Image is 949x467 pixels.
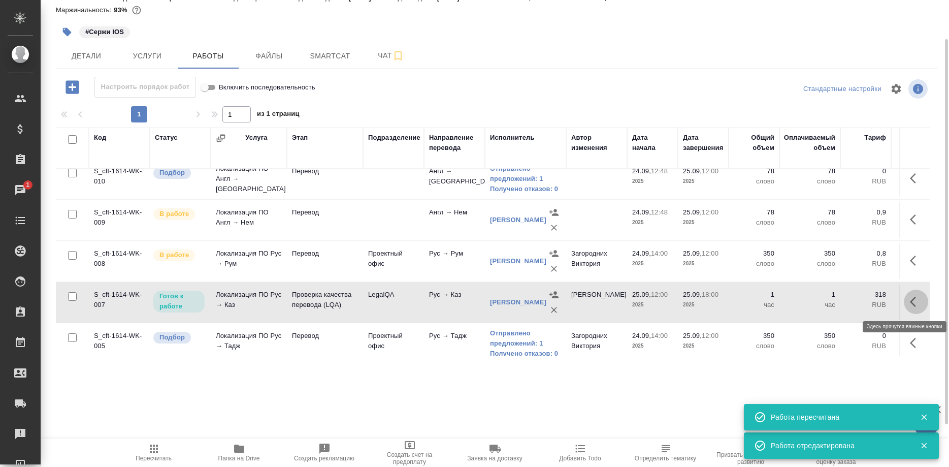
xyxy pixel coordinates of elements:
[784,133,835,153] div: Оплачиваемый объем
[159,250,189,260] p: В работе
[784,290,835,300] p: 1
[734,290,774,300] p: 1
[784,166,835,176] p: 78
[784,207,835,217] p: 78
[159,291,199,312] p: Готов к работе
[211,243,287,279] td: Локализация ПО Рус → Рум
[3,177,38,203] a: 1
[683,167,702,175] p: 25.09,
[913,413,934,422] button: Закрыть
[784,341,835,351] p: слово
[211,326,287,361] td: Локализация ПО Рус → Тадж
[490,298,546,306] a: [PERSON_NAME]
[216,133,226,143] button: Сгруппировать
[56,21,78,43] button: Добавить тэг
[845,217,886,228] p: RUB
[89,202,150,238] td: S_cft-1614-WK-009
[566,243,627,279] td: Загородних Виктория
[884,77,908,101] span: Настроить таблицу
[159,332,185,343] p: Подбор
[683,341,724,351] p: 2025
[702,332,718,339] p: 12:00
[546,302,562,318] button: Удалить
[152,166,206,180] div: Можно подбирать исполнителей
[734,166,774,176] p: 78
[306,50,354,63] span: Smartcat
[490,133,535,143] div: Исполнитель
[651,167,668,175] p: 12:48
[367,49,415,62] span: Чат
[20,180,36,190] span: 1
[632,176,673,186] p: 2025
[211,285,287,320] td: Локализация ПО Рус → Каз
[292,133,308,143] div: Этап
[89,243,150,279] td: S_cft-1614-WK-008
[784,248,835,259] p: 350
[292,331,358,341] p: Перевод
[908,79,930,99] span: Посмотреть информацию
[114,6,129,14] p: 93%
[845,248,886,259] p: 0,8
[683,259,724,269] p: 2025
[219,82,315,92] span: Включить последовательность
[566,326,627,361] td: Загородних Виктория
[683,176,724,186] p: 2025
[683,291,702,298] p: 25.09,
[368,133,420,143] div: Подразделение
[771,441,905,451] div: Работа отредактирована
[94,133,106,143] div: Код
[546,205,562,220] button: Назначить
[632,208,651,216] p: 24.09,
[632,300,673,310] p: 2025
[702,250,718,257] p: 12:00
[896,331,942,341] p: 0
[58,77,86,98] button: Добавить работу
[490,257,546,265] a: [PERSON_NAME]
[424,202,485,238] td: Англ → Нем
[896,207,942,217] p: 70,2
[424,326,485,361] td: Рус → Тадж
[363,285,424,320] td: LegalQA
[683,208,702,216] p: 25.09,
[211,202,287,238] td: Локализация ПО Англ → Нем
[424,285,485,320] td: Рус → Каз
[683,217,724,228] p: 2025
[429,133,480,153] div: Направление перевода
[363,243,424,279] td: Проектный офис
[784,331,835,341] p: 350
[896,290,942,300] p: 318
[845,259,886,269] p: RUB
[152,207,206,221] div: Исполнитель выполняет работу
[864,133,886,143] div: Тариф
[490,328,561,349] a: Отправлено предложений: 1
[490,216,546,224] a: [PERSON_NAME]
[85,27,124,37] p: #Сержи IOS
[62,50,111,63] span: Детали
[904,207,928,232] button: Здесь прячутся важные кнопки
[78,27,131,36] span: Сержи IOS
[211,159,287,199] td: Локализация ПО Англ → [GEOGRAPHIC_DATA]
[845,331,886,341] p: 0
[651,250,668,257] p: 14:00
[896,166,942,176] p: 0
[896,217,942,228] p: RUB
[292,248,358,259] p: Перевод
[913,441,934,450] button: Закрыть
[683,133,724,153] div: Дата завершения
[363,326,424,361] td: Проектный офис
[845,290,886,300] p: 318
[734,133,774,153] div: Общий объем
[159,168,185,178] p: Подбор
[771,412,905,422] div: Работа пересчитана
[904,248,928,273] button: Здесь прячутся важные кнопки
[546,287,562,302] button: Назначить
[130,4,143,17] button: 1353.40 RUB;
[845,166,886,176] p: 0
[152,290,206,314] div: Исполнитель может приступить к работе
[123,50,172,63] span: Услуги
[845,300,886,310] p: RUB
[896,259,942,269] p: RUB
[632,259,673,269] p: 2025
[490,349,561,359] a: Получено отказов: 0
[490,184,561,194] a: Получено отказов: 0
